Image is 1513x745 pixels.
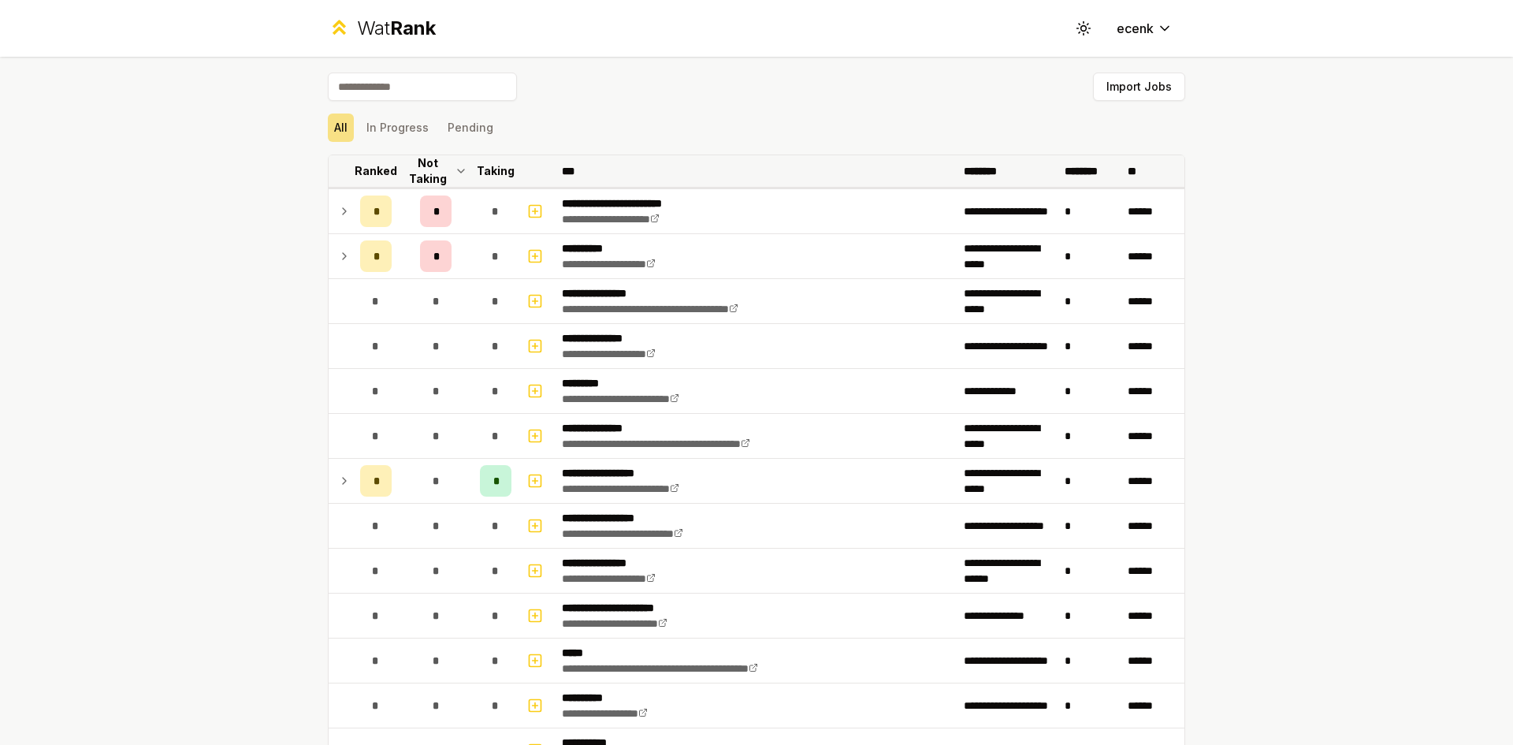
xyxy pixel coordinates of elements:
[328,16,436,41] a: WatRank
[477,163,515,179] p: Taking
[1093,73,1185,101] button: Import Jobs
[357,16,436,41] div: Wat
[390,17,436,39] span: Rank
[1104,14,1185,43] button: ecenk
[360,114,435,142] button: In Progress
[1117,19,1154,38] span: ecenk
[355,163,397,179] p: Ranked
[441,114,500,142] button: Pending
[404,155,452,187] p: Not Taking
[328,114,354,142] button: All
